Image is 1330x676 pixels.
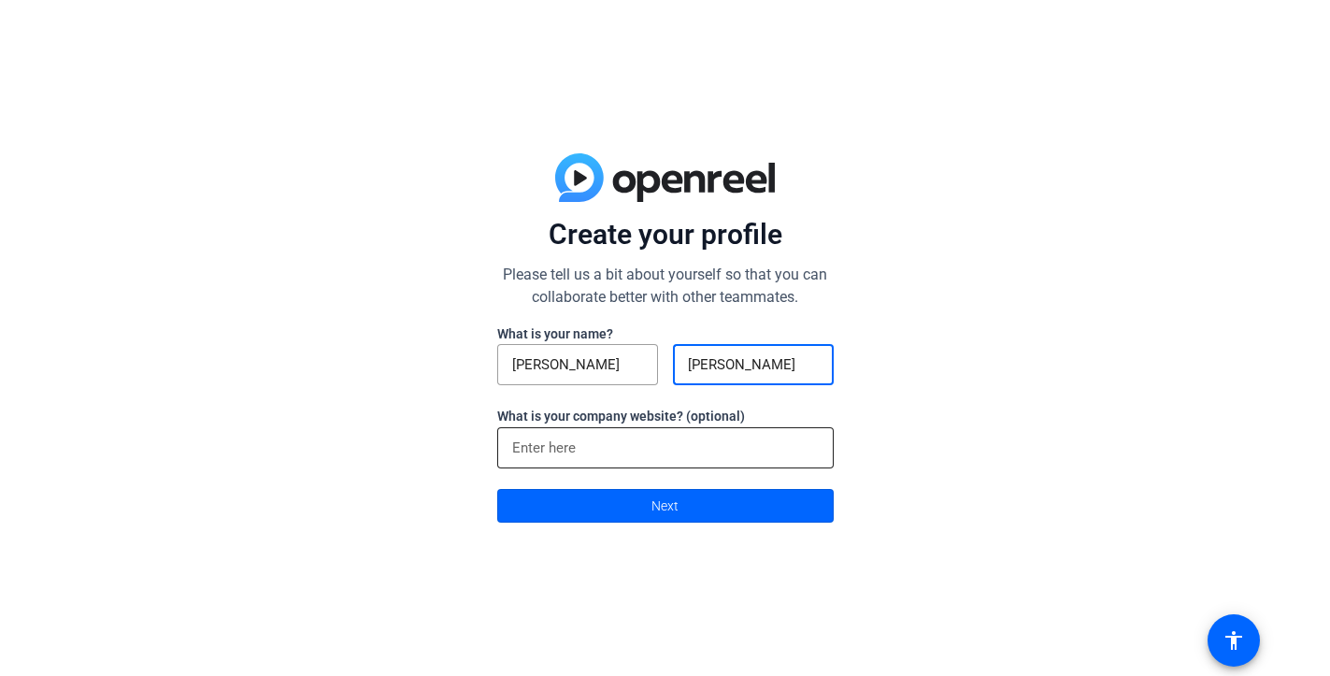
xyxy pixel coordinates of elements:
[497,264,834,309] p: Please tell us a bit about yourself so that you can collaborate better with other teammates.
[1223,629,1245,652] mat-icon: accessibility
[555,153,775,202] img: blue-gradient.svg
[512,437,819,459] input: Enter here
[497,326,613,341] label: What is your name?
[512,353,643,376] input: First Name
[497,489,834,523] button: Next
[497,409,745,424] label: What is your company website? (optional)
[688,353,819,376] input: Last Name
[651,488,679,524] span: Next
[497,217,834,252] p: Create your profile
